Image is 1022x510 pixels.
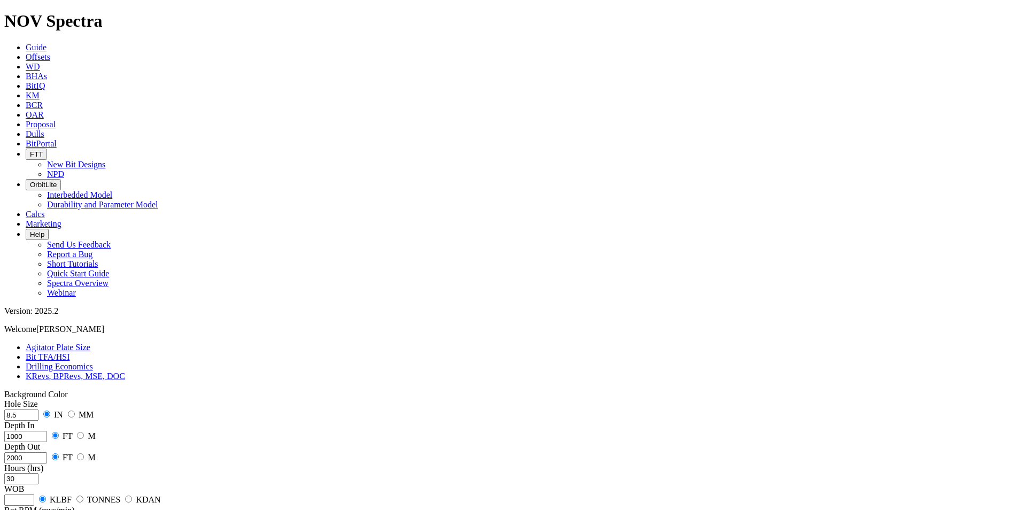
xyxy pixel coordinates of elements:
[26,52,50,61] a: Offsets
[87,495,121,504] label: TONNES
[54,410,63,419] label: IN
[4,390,68,399] a: Toggle Light/Dark Background Color
[88,453,95,462] label: M
[26,229,49,240] button: Help
[88,431,95,441] label: M
[47,240,111,249] a: Send Us Feedback
[63,453,72,462] label: FT
[26,179,61,190] button: OrbitLite
[26,62,40,71] a: WD
[4,11,1018,31] h1: NOV Spectra
[4,442,40,451] label: Depth Out
[47,190,112,199] a: Interbedded Model
[26,343,90,352] a: Agitator Plate Size
[47,279,109,288] a: Spectra Overview
[4,463,43,473] label: Hours (hrs)
[47,250,92,259] a: Report a Bug
[26,43,47,52] a: Guide
[30,181,57,189] span: OrbitLite
[4,306,1018,316] div: Version: 2025.2
[47,160,105,169] a: New Bit Designs
[30,230,44,238] span: Help
[26,120,56,129] a: Proposal
[4,399,38,408] label: Hole Size
[26,352,70,361] a: Bit TFA/HSI
[47,269,109,278] a: Quick Start Guide
[26,210,45,219] a: Calcs
[26,219,61,228] a: Marketing
[26,372,125,381] a: KRevs, BPRevs, MSE, DOC
[4,324,1018,334] p: Welcome
[4,484,24,493] label: WOB
[26,149,47,160] button: FTT
[47,169,64,179] a: NPD
[47,200,158,209] a: Durability and Parameter Model
[26,139,57,148] a: BitPortal
[26,110,44,119] a: OAR
[26,101,43,110] a: BCR
[63,431,72,441] label: FT
[26,129,44,138] a: Dulls
[26,72,47,81] a: BHAs
[79,410,94,419] label: MM
[26,91,40,100] a: KM
[30,150,43,158] span: FTT
[47,259,98,268] a: Short Tutorials
[136,495,160,504] label: KDAN
[26,362,93,371] a: Drilling Economics
[26,81,45,90] a: BitIQ
[47,288,76,297] a: Webinar
[36,324,104,334] span: [PERSON_NAME]
[50,495,72,504] label: KLBF
[4,421,34,430] label: Depth In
